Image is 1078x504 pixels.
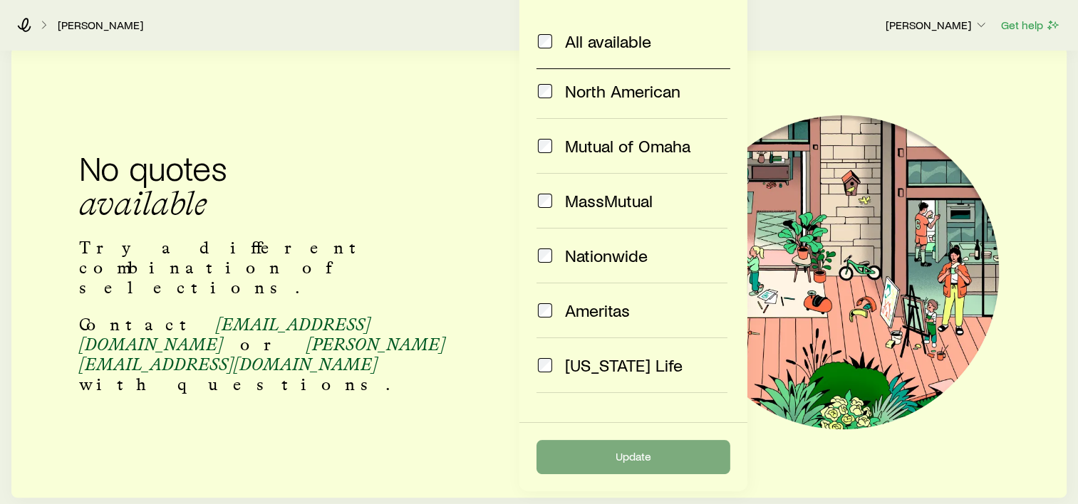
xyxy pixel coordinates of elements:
[57,19,144,32] a: [PERSON_NAME]
[886,18,988,32] p: [PERSON_NAME]
[79,334,445,374] span: [PERSON_NAME][EMAIL_ADDRESS][DOMAIN_NAME]
[79,314,370,355] span: [EMAIL_ADDRESS][DOMAIN_NAME]
[1000,17,1061,33] button: Get help
[79,150,460,221] h2: No quotes
[79,315,460,394] p: Contact or with questions.
[79,238,460,298] p: Try a different combination of selections.
[79,183,208,224] span: available
[885,17,989,34] button: [PERSON_NAME]
[685,115,1000,429] img: Illustration of a family at home.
